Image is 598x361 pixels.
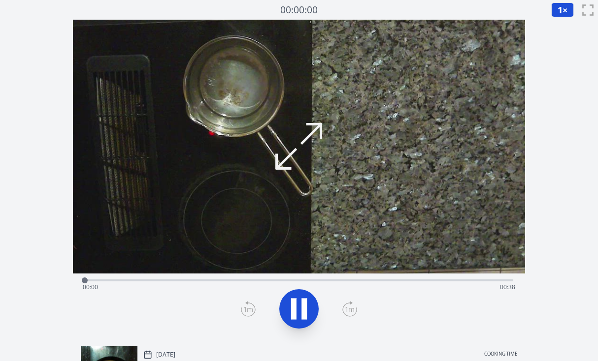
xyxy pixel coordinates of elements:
[558,4,563,16] span: 1
[484,350,517,359] p: Cooking time
[280,3,318,17] a: 00:00:00
[551,2,574,17] button: 1×
[500,283,515,291] span: 00:38
[156,351,175,359] p: [DATE]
